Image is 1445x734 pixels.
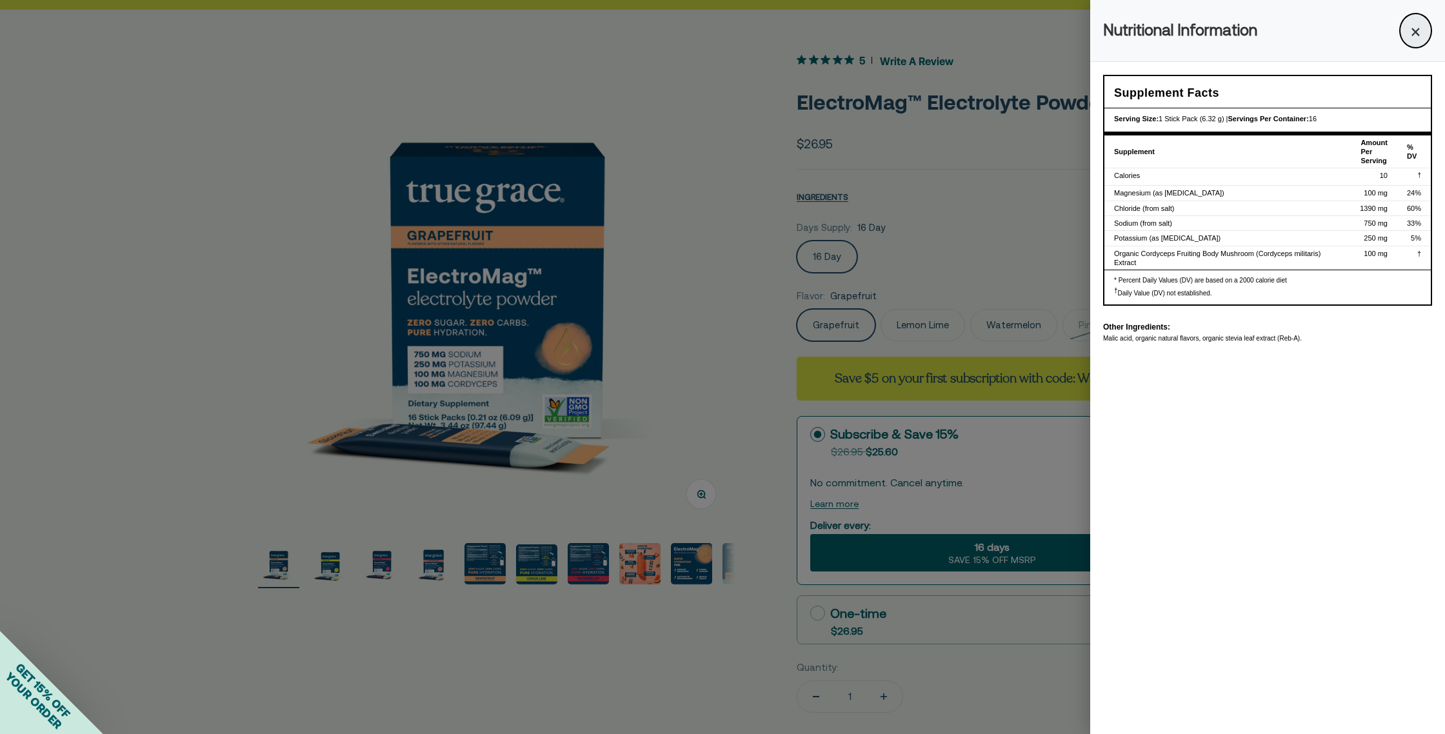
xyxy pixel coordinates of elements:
td: 33% [1397,216,1431,231]
div: Organic Cordyceps Fruiting Body Mushroom (Cordyceps militaris) Extract [1114,249,1326,268]
strong: Serving Size: [1114,115,1159,123]
span: 100 mg [1364,250,1388,257]
span: Other Ingredients: [1103,322,1170,332]
div: 1 Stick Pack (6.32 g) | 16 [1114,114,1421,125]
div: Magnesium (as [MEDICAL_DATA]) [1114,188,1326,197]
div: Potassium (as [MEDICAL_DATA]) [1114,233,1326,243]
td: † [1397,246,1431,270]
span: GET 15% OFF [13,660,73,720]
th: Supplement [1104,135,1336,168]
strong: Servings Per Container: [1228,115,1308,123]
th: % DV [1397,135,1431,168]
span: 750 mg [1364,219,1388,227]
span: 250 mg [1364,234,1388,242]
span: 100 mg [1364,189,1388,197]
th: Amount Per Serving [1336,135,1397,168]
span: † [1114,287,1118,294]
div: * Percent Daily Values (DV) are based on a 2000 calorie diet Daily Value (DV) not established. [1104,270,1431,304]
span: 10 [1380,172,1388,179]
td: 24% [1397,186,1431,201]
span: † [1417,172,1421,179]
div: Chloride (from salt) [1114,204,1326,213]
div: Malic acid, organic natural flavors, organic stevia leaf extract (Reb-A). [1103,334,1432,343]
div: Calories [1114,171,1326,180]
button: × [1399,13,1432,48]
span: 1390 mg [1360,204,1388,212]
div: Sodium (from salt) [1114,219,1326,228]
td: 60% [1397,201,1431,215]
td: 5% [1397,231,1431,246]
h2: Nutritional Information [1103,18,1257,43]
h3: Supplement Facts [1114,84,1421,103]
span: YOUR ORDER [3,670,65,731]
